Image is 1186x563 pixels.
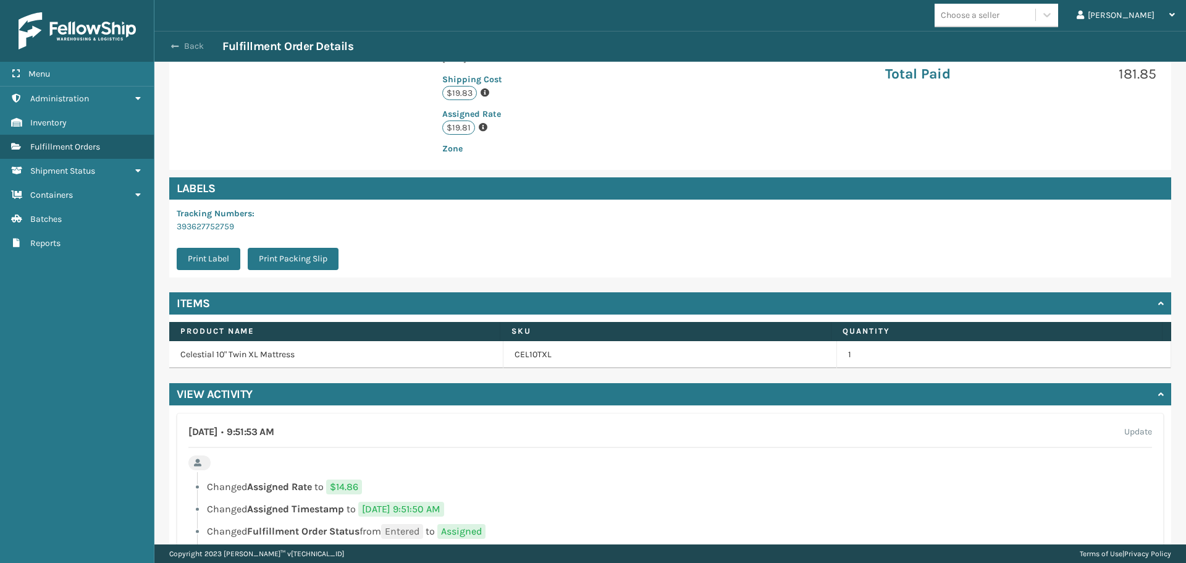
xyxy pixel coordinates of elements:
[30,142,100,152] span: Fulfillment Orders
[442,86,477,100] p: $19.83
[437,524,486,539] span: Assigned
[180,326,489,337] label: Product Name
[247,503,344,515] span: Assigned Timestamp
[30,238,61,248] span: Reports
[221,426,224,438] span: •
[1124,425,1152,439] label: Update
[28,69,50,79] span: Menu
[30,190,73,200] span: Containers
[247,525,360,537] span: Fulfillment Order Status
[1080,544,1171,563] div: |
[1028,65,1156,83] p: 181.85
[188,425,274,439] h4: [DATE] 9:51:53 AM
[30,117,67,128] span: Inventory
[188,480,1152,494] li: Changed to
[885,65,1013,83] p: Total Paid
[511,326,820,337] label: SKU
[30,214,62,224] span: Batches
[177,387,253,402] h4: View Activity
[843,326,1151,337] label: Quantity
[381,524,423,539] span: Entered
[19,12,136,49] img: logo
[442,73,611,86] p: Shipping Cost
[1080,549,1122,558] a: Terms of Use
[248,248,339,270] button: Print Packing Slip
[442,142,611,155] p: Zone
[166,41,222,52] button: Back
[177,248,240,270] button: Print Label
[837,341,1171,368] td: 1
[169,544,344,563] p: Copyright 2023 [PERSON_NAME]™ v [TECHNICAL_ID]
[30,93,89,104] span: Administration
[358,502,444,517] span: [DATE] 9:51:50 AM
[30,166,95,176] span: Shipment Status
[247,481,312,493] span: Assigned Rate
[169,341,503,368] td: Celestial 10" Twin XL Mattress
[442,121,475,135] p: $19.81
[941,9,999,22] div: Choose a seller
[1124,549,1171,558] a: Privacy Policy
[515,349,552,361] a: CEL10TXL
[177,208,254,219] span: Tracking Numbers :
[222,39,353,54] h3: Fulfillment Order Details
[169,177,1171,200] h4: Labels
[442,108,611,121] p: Assigned Rate
[188,502,1152,517] li: Changed to
[177,296,210,311] h4: Items
[326,480,362,494] span: $14.86
[188,524,1152,539] li: Changed from to
[177,221,234,232] a: 393627752759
